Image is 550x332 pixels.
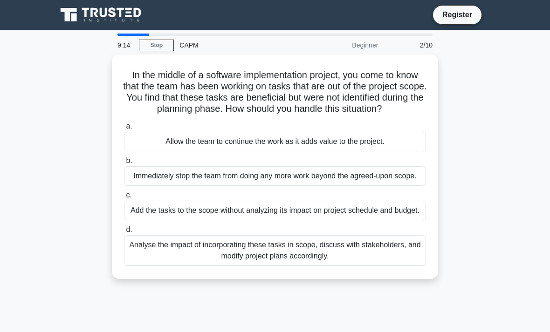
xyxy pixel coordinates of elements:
span: c. [126,191,131,199]
div: Immediately stop the team from doing any more work beyond the agreed-upon scope. [124,166,426,186]
div: 9:14 [112,36,139,54]
div: 2/10 [384,36,438,54]
div: CAPM [174,36,302,54]
a: Register [437,9,478,20]
span: a. [126,122,132,130]
div: Add the tasks to the scope without analyzing its impact on project schedule and budget. [124,201,426,220]
div: Beginner [302,36,384,54]
div: Analyse the impact of incorporating these tasks in scope, discuss with stakeholders, and modify p... [124,235,426,266]
span: d. [126,225,132,233]
span: b. [126,156,132,164]
div: Allow the team to continue the work as it adds value to the project. [124,132,426,151]
a: Stop [139,40,174,51]
h5: In the middle of a software implementation project, you come to know that the team has been worki... [123,69,427,115]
